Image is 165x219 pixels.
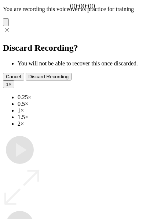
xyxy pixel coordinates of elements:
span: 1 [6,82,8,87]
li: 1× [18,107,162,114]
li: 0.25× [18,94,162,101]
p: You are recording this voiceover as practice for training [3,6,162,12]
li: 1.5× [18,114,162,121]
button: 1× [3,80,14,88]
li: 2× [18,121,162,127]
li: 0.5× [18,101,162,107]
li: You will not be able to recover this once discarded. [18,60,162,67]
button: Discard Recording [26,73,72,80]
a: 00:00:00 [70,2,95,10]
h2: Discard Recording? [3,43,162,53]
button: Cancel [3,73,24,80]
